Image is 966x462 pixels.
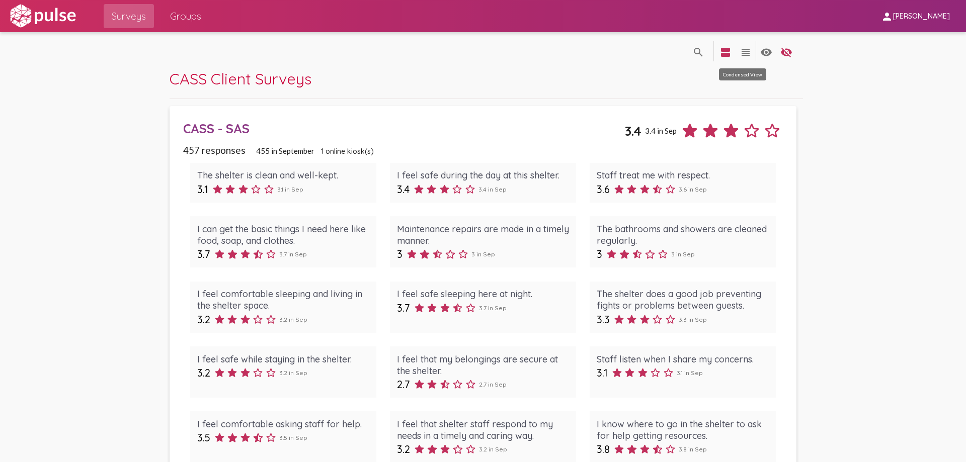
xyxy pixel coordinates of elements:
a: Surveys [104,4,154,28]
span: [PERSON_NAME] [893,12,950,21]
span: 3.8 [597,443,610,455]
div: I feel comfortable asking staff for help. [197,418,370,430]
span: Groups [170,7,201,25]
div: I feel safe during the day at this shelter. [397,169,570,181]
div: Staff listen when I share my concerns. [597,353,769,365]
div: Staff treat me with respect. [597,169,769,181]
span: 2.7 in Sep [479,381,507,388]
span: 3 [597,248,602,260]
span: 455 in September [256,146,314,155]
span: 3.4 in Sep [645,126,677,135]
span: 3.4 [625,123,641,139]
span: 3 in Sep [471,250,495,258]
span: 3.3 in Sep [679,316,707,323]
mat-icon: language [740,46,752,58]
img: white-logo.svg [8,4,77,29]
span: 3.2 [197,366,210,379]
span: 3.6 [597,183,610,196]
span: 3.5 in Sep [279,434,307,441]
div: The shelter is clean and well-kept. [197,169,370,181]
span: 2.7 [397,378,410,391]
span: 3.6 in Sep [679,186,707,193]
span: 3.7 [197,248,210,260]
span: 3.2 [197,313,210,326]
div: The shelter does a good job preventing fights or problems between guests. [597,288,769,311]
span: 3.1 in Sep [277,186,303,193]
span: 3.4 [397,183,410,196]
button: language [776,41,796,61]
div: I know where to go in the shelter to ask for help getting resources. [597,418,769,441]
div: I feel safe sleeping here at night. [397,288,570,300]
button: language [756,41,776,61]
span: 3.3 [597,313,610,326]
span: 3.2 in Sep [279,316,307,323]
div: I feel comfortable sleeping and living in the shelter space. [197,288,370,311]
span: 3.4 in Sep [478,186,507,193]
mat-icon: person [881,11,893,23]
div: Maintenance repairs are made in a timely manner. [397,223,570,246]
div: The bathrooms and showers are cleaned regularly. [597,223,769,246]
span: 1 online kiosk(s) [321,147,374,156]
span: 3.5 [197,431,210,444]
div: I feel safe while staying in the shelter. [197,353,370,365]
mat-icon: language [692,46,704,58]
div: I can get the basic things I need here like food, soap, and clothes. [197,223,370,246]
mat-icon: language [719,46,732,58]
span: 3.2 in Sep [279,369,307,377]
span: 3.7 in Sep [479,304,507,312]
span: 3.7 [397,302,410,314]
div: I feel that my belongings are secure at the shelter. [397,353,570,377]
span: 3.1 in Sep [677,369,703,377]
div: CASS - SAS [183,121,624,136]
span: Surveys [112,7,146,25]
span: 3.2 in Sep [479,445,507,453]
span: CASS Client Surveys [170,69,311,88]
span: 3 in Sep [671,250,695,258]
span: 3.8 in Sep [679,445,707,453]
span: 3 [397,248,403,260]
span: 3.2 [397,443,410,455]
mat-icon: language [760,46,772,58]
mat-icon: language [780,46,792,58]
button: language [736,41,756,61]
button: [PERSON_NAME] [873,7,958,25]
span: 3.1 [197,183,208,196]
div: I feel that shelter staff respond to my needs in a timely and caring way. [397,418,570,441]
span: 457 responses [183,144,246,156]
span: 3.1 [597,366,608,379]
span: 3.7 in Sep [279,250,307,258]
button: language [715,41,736,61]
a: Groups [162,4,209,28]
button: language [688,41,708,61]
